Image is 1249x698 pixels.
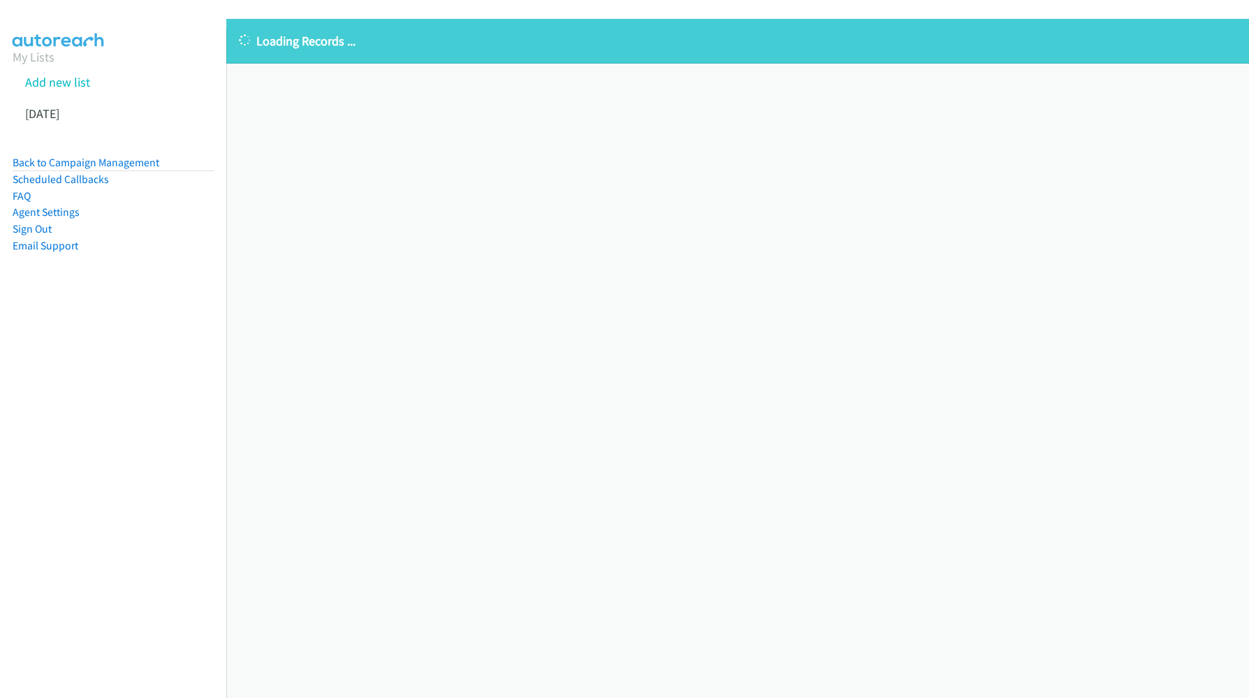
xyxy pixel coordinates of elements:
a: FAQ [13,189,31,203]
p: Loading Records ... [239,31,1236,50]
a: Scheduled Callbacks [13,173,109,186]
a: [DATE] [25,106,59,122]
a: Sign Out [13,222,52,235]
a: My Lists [13,49,54,65]
a: Email Support [13,239,78,252]
a: Agent Settings [13,205,80,219]
a: Back to Campaign Management [13,156,159,169]
a: Add new list [25,74,90,90]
